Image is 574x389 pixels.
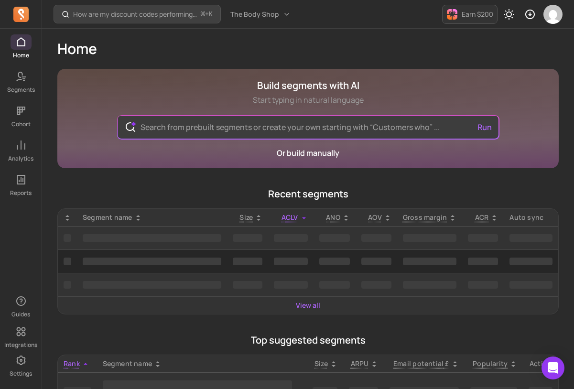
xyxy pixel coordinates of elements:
[351,359,369,368] p: ARPU
[393,359,449,368] p: Email potential £
[64,258,71,265] span: ‌
[314,359,328,368] span: Size
[4,341,37,349] p: Integrations
[274,234,307,242] span: ‌
[543,5,563,24] img: avatar
[499,5,519,24] button: Toggle dark mode
[475,213,489,222] p: ACR
[326,213,340,222] span: ANO
[64,234,71,242] span: ‌
[282,213,298,222] span: ACLV
[296,301,320,310] a: View all
[73,10,197,19] p: How are my discount codes performing daily?
[529,359,552,368] div: Action
[233,258,262,265] span: ‌
[11,311,30,318] p: Guides
[8,155,33,162] p: Analytics
[83,281,221,289] span: ‌
[209,11,213,18] kbd: K
[468,234,498,242] span: ‌
[468,281,498,289] span: ‌
[64,281,71,289] span: ‌
[361,234,391,242] span: ‌
[233,281,262,289] span: ‌
[509,213,552,222] div: Auto sync
[277,148,339,158] a: Or build manually
[319,258,350,265] span: ‌
[54,5,221,23] button: How are my discount codes performing daily?⌘+K
[83,213,221,222] div: Segment name
[403,213,447,222] p: Gross margin
[319,281,350,289] span: ‌
[462,10,493,19] p: Earn $200
[64,359,80,368] span: Rank
[473,359,508,368] p: Popularity
[274,258,307,265] span: ‌
[274,281,307,289] span: ‌
[7,86,35,94] p: Segments
[11,292,32,320] button: Guides
[509,281,552,289] span: ‌
[201,9,213,19] span: +
[253,94,364,106] p: Start typing in natural language
[225,6,296,23] button: The Body Shop
[319,234,350,242] span: ‌
[200,9,206,21] kbd: ⌘
[57,40,559,57] h1: Home
[474,118,496,137] button: Run
[83,258,221,265] span: ‌
[83,234,221,242] span: ‌
[403,234,457,242] span: ‌
[403,258,457,265] span: ‌
[442,5,498,24] button: Earn $200
[57,187,559,201] p: Recent segments
[361,281,391,289] span: ‌
[10,189,32,197] p: Reports
[468,258,498,265] span: ‌
[11,120,31,128] p: Cohort
[361,258,391,265] span: ‌
[403,281,457,289] span: ‌
[103,359,302,368] div: Segment name
[10,370,32,378] p: Settings
[509,258,552,265] span: ‌
[368,213,382,222] p: AOV
[13,52,29,59] p: Home
[230,10,279,19] span: The Body Shop
[542,357,564,379] div: Open Intercom Messenger
[57,334,559,347] p: Top suggested segments
[233,234,262,242] span: ‌
[253,79,364,92] h1: Build segments with AI
[239,213,253,222] span: Size
[509,234,552,242] span: ‌
[133,116,483,139] input: Search from prebuilt segments or create your own starting with “Customers who” ...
